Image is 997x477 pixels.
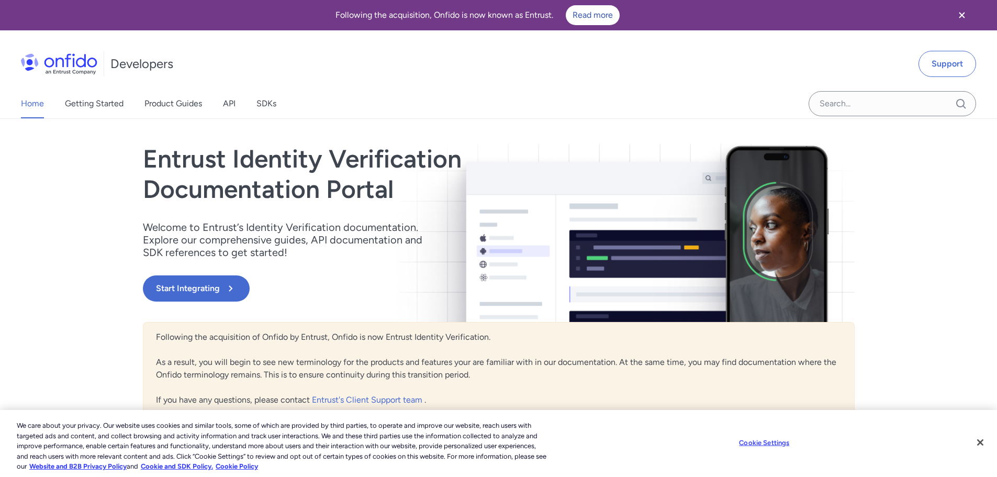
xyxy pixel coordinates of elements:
a: Read more [566,5,620,25]
a: Cookie Policy [216,462,258,470]
a: Getting Started [65,89,124,118]
h1: Developers [110,56,173,72]
button: Start Integrating [143,275,250,302]
a: More information about our cookie policy., opens in a new tab [29,462,127,470]
a: Cookie and SDK Policy. [141,462,213,470]
p: Welcome to Entrust’s Identity Verification documentation. Explore our comprehensive guides, API d... [143,221,436,259]
a: Start Integrating [143,275,641,302]
svg: Close banner [956,9,968,21]
button: Close [969,431,992,454]
button: Close banner [943,2,981,28]
div: We care about your privacy. Our website uses cookies and similar tools, some of which are provide... [17,420,548,472]
button: Cookie Settings [732,432,797,453]
a: Entrust's Client Support team [312,395,424,405]
a: API [223,89,236,118]
a: Support [918,51,976,77]
a: SDKs [256,89,276,118]
a: Product Guides [144,89,202,118]
img: Onfido Logo [21,53,97,74]
input: Onfido search input field [809,91,976,116]
div: Following the acquisition, Onfido is now known as Entrust. [13,5,943,25]
div: Following the acquisition of Onfido by Entrust, Onfido is now Entrust Identity Verification. As a... [143,322,855,415]
h1: Entrust Identity Verification Documentation Portal [143,144,641,204]
a: Home [21,89,44,118]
